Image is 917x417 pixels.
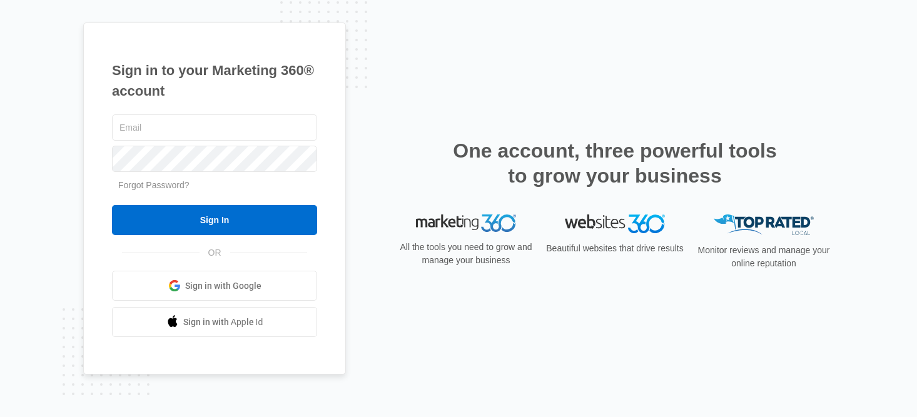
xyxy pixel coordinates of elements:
input: Email [112,114,317,141]
a: Sign in with Apple Id [112,307,317,337]
img: Websites 360 [565,214,665,233]
span: OR [200,246,230,259]
img: Top Rated Local [714,214,814,235]
img: Marketing 360 [416,214,516,232]
h2: One account, three powerful tools to grow your business [449,138,781,188]
a: Forgot Password? [118,180,190,190]
p: All the tools you need to grow and manage your business [396,241,536,267]
p: Beautiful websites that drive results [545,242,685,255]
p: Monitor reviews and manage your online reputation [694,244,834,270]
h1: Sign in to your Marketing 360® account [112,60,317,101]
input: Sign In [112,205,317,235]
span: Sign in with Google [185,279,261,293]
span: Sign in with Apple Id [183,316,263,329]
a: Sign in with Google [112,271,317,301]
